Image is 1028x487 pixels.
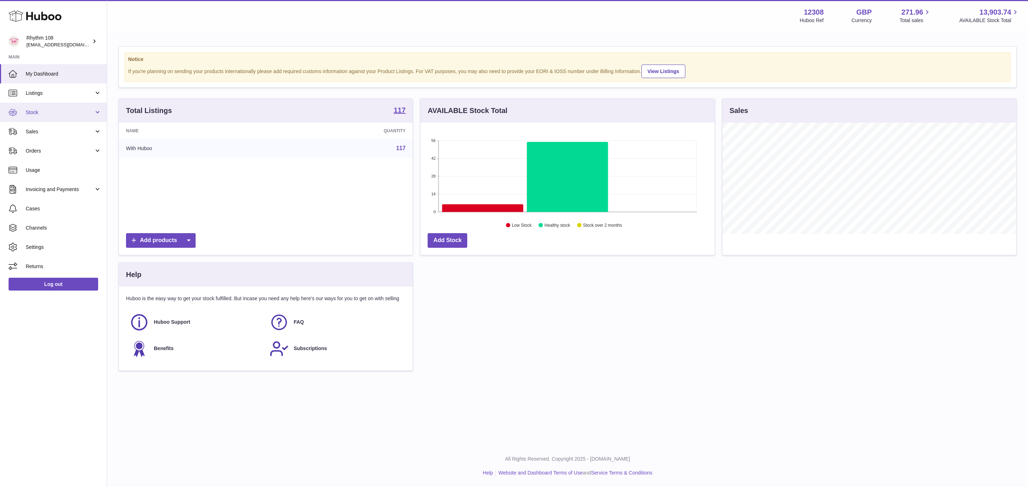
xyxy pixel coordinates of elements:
[899,17,931,24] span: Total sales
[394,107,405,115] a: 117
[26,71,101,77] span: My Dashboard
[496,470,652,476] li: and
[269,339,402,358] a: Subscriptions
[113,456,1022,462] p: All Rights Reserved. Copyright 2025 - [DOMAIN_NAME]
[432,192,436,196] text: 14
[119,139,274,158] td: With Huboo
[428,106,507,116] h3: AVAILABLE Stock Total
[428,233,467,248] a: Add Stock
[545,223,571,228] text: Healthy stock
[26,109,94,116] span: Stock
[26,263,101,270] span: Returns
[126,233,196,248] a: Add products
[126,270,141,280] h3: Help
[26,167,101,174] span: Usage
[432,156,436,160] text: 42
[641,65,685,78] a: View Listings
[512,223,532,228] text: Low Stock
[130,339,262,358] a: Benefits
[26,244,101,251] span: Settings
[154,319,190,325] span: Huboo Support
[498,470,583,476] a: Website and Dashboard Terms of Use
[126,295,405,302] p: Huboo is the easy way to get your stock fulfilled. But incase you need any help here's our ways f...
[979,7,1011,17] span: 13,903.74
[804,7,824,17] strong: 12308
[119,123,274,139] th: Name
[274,123,413,139] th: Quantity
[128,56,1007,63] strong: Notice
[432,174,436,178] text: 28
[432,138,436,143] text: 56
[26,128,94,135] span: Sales
[800,17,824,24] div: Huboo Ref
[26,225,101,231] span: Channels
[901,7,923,17] span: 271.96
[26,35,91,48] div: Rhythm 108
[26,186,94,193] span: Invoicing and Payments
[269,313,402,332] a: FAQ
[583,223,622,228] text: Stock over 2 months
[591,470,652,476] a: Service Terms & Conditions
[9,36,19,47] img: orders@rhythm108.com
[856,7,872,17] strong: GBP
[852,17,872,24] div: Currency
[394,107,405,114] strong: 117
[483,470,493,476] a: Help
[959,17,1019,24] span: AVAILABLE Stock Total
[434,210,436,214] text: 0
[294,319,304,325] span: FAQ
[959,7,1019,24] a: 13,903.74 AVAILABLE Stock Total
[130,313,262,332] a: Huboo Support
[899,7,931,24] a: 271.96 Total sales
[396,145,406,151] a: 117
[26,148,94,154] span: Orders
[730,106,748,116] h3: Sales
[294,345,327,352] span: Subscriptions
[26,205,101,212] span: Cases
[9,278,98,291] a: Log out
[128,63,1007,78] div: If you're planning on sending your products internationally please add required customs informati...
[154,345,173,352] span: Benefits
[126,106,172,116] h3: Total Listings
[26,90,94,97] span: Listings
[26,42,105,47] span: [EMAIL_ADDRESS][DOMAIN_NAME]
